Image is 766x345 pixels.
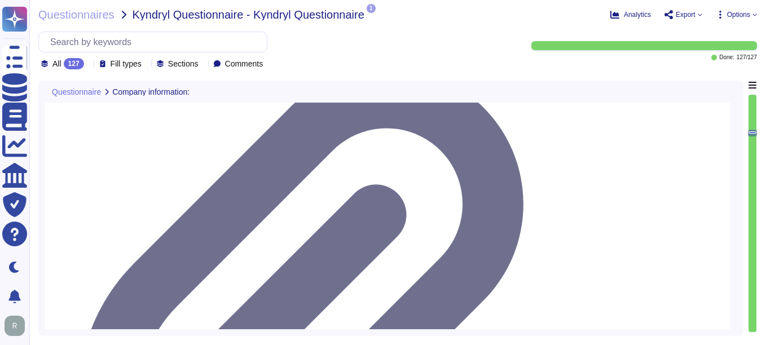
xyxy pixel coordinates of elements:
[111,60,142,68] span: Fill types
[367,4,376,13] span: 1
[2,313,33,338] button: user
[610,10,651,19] button: Analytics
[64,58,84,69] div: 127
[676,11,695,18] span: Export
[52,60,61,68] span: All
[45,32,267,52] input: Search by keywords
[719,55,734,60] span: Done:
[225,60,263,68] span: Comments
[38,9,115,20] span: Questionnaires
[133,9,364,20] span: Kyndryl Questionnaire - Kyndryl Questionnaire
[112,88,190,96] span: Company information:
[737,55,757,60] span: 127 / 127
[5,316,25,336] img: user
[727,11,750,18] span: Options
[52,88,101,96] span: Questionnaire
[168,60,199,68] span: Sections
[624,11,651,18] span: Analytics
